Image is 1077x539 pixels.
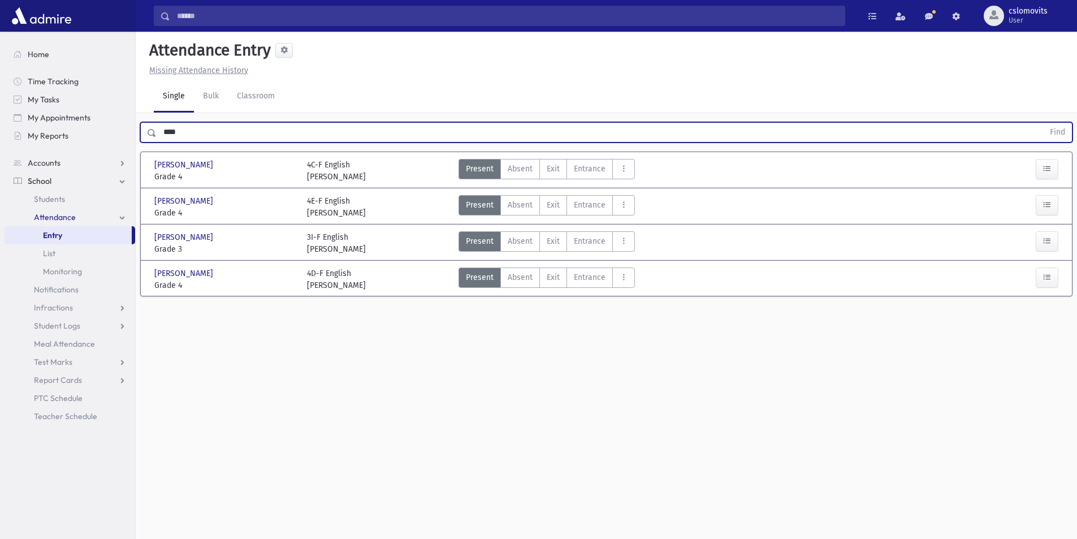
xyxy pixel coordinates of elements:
[5,226,132,244] a: Entry
[43,266,82,277] span: Monitoring
[5,244,135,262] a: List
[1009,7,1048,16] span: cslomovits
[34,303,73,313] span: Infractions
[145,41,271,60] h5: Attendance Entry
[43,230,62,240] span: Entry
[5,45,135,63] a: Home
[5,154,135,172] a: Accounts
[28,94,59,105] span: My Tasks
[5,281,135,299] a: Notifications
[574,199,605,211] span: Entrance
[154,207,296,219] span: Grade 4
[34,284,79,295] span: Notifications
[307,195,366,219] div: 4E-F English [PERSON_NAME]
[28,49,49,59] span: Home
[154,159,215,171] span: [PERSON_NAME]
[574,235,605,247] span: Entrance
[154,231,215,243] span: [PERSON_NAME]
[466,199,494,211] span: Present
[34,321,80,331] span: Student Logs
[1043,123,1072,142] button: Find
[5,299,135,317] a: Infractions
[466,271,494,283] span: Present
[459,159,635,183] div: AttTypes
[5,172,135,190] a: School
[28,176,51,186] span: School
[154,81,194,113] a: Single
[9,5,74,27] img: AdmirePro
[459,195,635,219] div: AttTypes
[1009,16,1048,25] span: User
[5,353,135,371] a: Test Marks
[34,411,97,421] span: Teacher Schedule
[154,171,296,183] span: Grade 4
[307,231,366,255] div: 3I-F English [PERSON_NAME]
[170,6,845,26] input: Search
[307,268,366,291] div: 4D-F English [PERSON_NAME]
[547,163,560,175] span: Exit
[547,199,560,211] span: Exit
[574,271,605,283] span: Entrance
[145,66,248,75] a: Missing Attendance History
[43,248,55,258] span: List
[34,194,65,204] span: Students
[154,243,296,255] span: Grade 3
[5,389,135,407] a: PTC Schedule
[574,163,605,175] span: Entrance
[508,271,533,283] span: Absent
[5,190,135,208] a: Students
[508,235,533,247] span: Absent
[466,163,494,175] span: Present
[28,113,90,123] span: My Appointments
[5,127,135,145] a: My Reports
[459,231,635,255] div: AttTypes
[459,268,635,291] div: AttTypes
[5,72,135,90] a: Time Tracking
[34,212,76,222] span: Attendance
[5,371,135,389] a: Report Cards
[34,339,95,349] span: Meal Attendance
[547,235,560,247] span: Exit
[28,76,79,87] span: Time Tracking
[5,262,135,281] a: Monitoring
[228,81,284,113] a: Classroom
[466,235,494,247] span: Present
[154,268,215,279] span: [PERSON_NAME]
[28,131,68,141] span: My Reports
[154,195,215,207] span: [PERSON_NAME]
[34,357,72,367] span: Test Marks
[508,163,533,175] span: Absent
[5,335,135,353] a: Meal Attendance
[5,407,135,425] a: Teacher Schedule
[5,208,135,226] a: Attendance
[508,199,533,211] span: Absent
[5,90,135,109] a: My Tasks
[149,66,248,75] u: Missing Attendance History
[34,375,82,385] span: Report Cards
[34,393,83,403] span: PTC Schedule
[547,271,560,283] span: Exit
[154,279,296,291] span: Grade 4
[5,317,135,335] a: Student Logs
[194,81,228,113] a: Bulk
[307,159,366,183] div: 4C-F English [PERSON_NAME]
[5,109,135,127] a: My Appointments
[28,158,60,168] span: Accounts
